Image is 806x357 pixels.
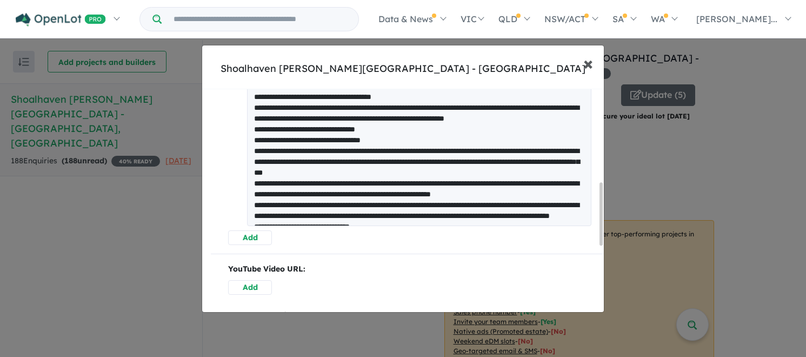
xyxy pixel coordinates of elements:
[16,13,106,27] img: Openlot PRO Logo White
[228,280,272,295] button: Add
[164,8,356,31] input: Try estate name, suburb, builder or developer
[221,62,585,76] div: Shoalhaven [PERSON_NAME][GEOGRAPHIC_DATA] - [GEOGRAPHIC_DATA]
[583,51,593,75] span: ×
[228,310,311,320] b: Facebook profile URL
[696,14,777,24] span: [PERSON_NAME]...
[228,263,596,276] p: YouTube Video URL:
[228,230,272,245] button: Add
